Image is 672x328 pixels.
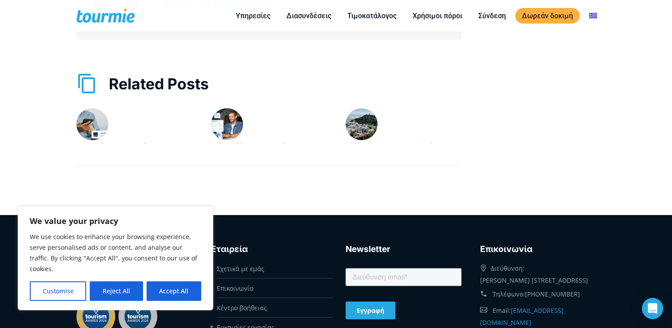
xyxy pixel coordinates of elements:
a: Σύνδεση [472,10,513,21]
a: Κέντρο βοήθειας [217,304,267,312]
p: We value your privacy [30,216,201,226]
h2: Related Posts [76,73,461,94]
a: Σχετικά με εμάς [217,264,264,273]
button: Accept All [147,281,201,301]
h3: Newsletter [346,243,461,256]
div: Open Intercom Messenger [642,298,663,319]
div: Διεύθυνση: [PERSON_NAME] [STREET_ADDRESS] [480,260,596,286]
a: [PHONE_NUMBER] [525,290,580,298]
a: Τιμοκατάλογος [341,10,403,21]
a: Επικοινωνία [217,284,254,292]
a: Χρήσιμοι πόροι [406,10,469,21]
a: Διασυνδέσεις [280,10,338,21]
p: We use cookies to enhance your browsing experience, serve personalised ads or content, and analys... [30,232,201,274]
a: [EMAIL_ADDRESS][DOMAIN_NAME] [480,306,564,327]
a: Στοιχεία ταυτοποίησης επισκεπτών: Τι οφείλουν να γνωρίζουν νέοι οικοδεσπότες [76,141,190,176]
a: Υπηρεσίες [229,10,277,21]
div: Τηλέφωνο: [480,286,596,302]
h3: Εταιρεία [211,243,327,256]
h3: Eπικοινωνία [480,243,596,256]
button: Reject All [90,281,143,301]
a: Αλλαγές στη Βραχυχρόνια Μίσθωση Ακινήτων 2025: Όλα όσα Πρέπει να Γνωρίζετε [346,141,459,176]
button: Customise [30,281,86,301]
a: Δωρεάν δοκιμή [515,8,580,24]
a: Νέο: Δήλωση Κρατήσεων στην ΑΑΔΕ με την Tourmie! Αυτόματοι Υπολογισμοί & Μαζικές Δηλώσεις [211,141,326,188]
